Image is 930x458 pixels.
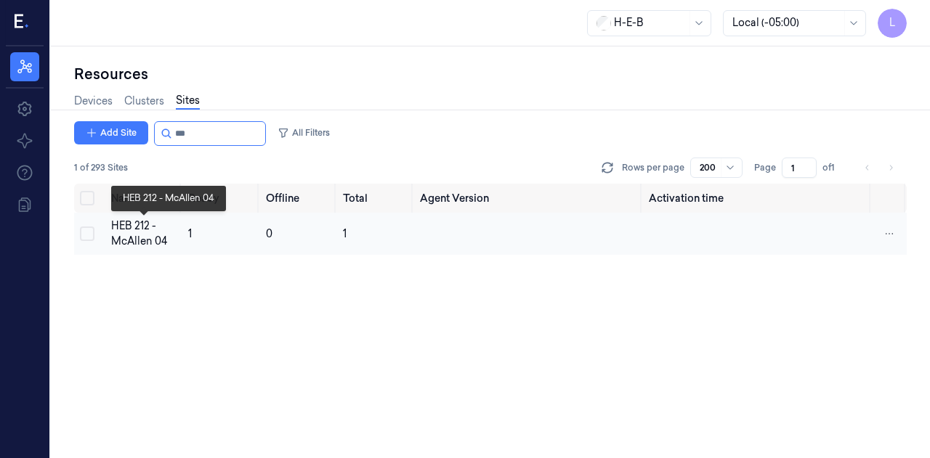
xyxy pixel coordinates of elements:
[272,121,336,144] button: All Filters
[105,184,183,213] th: Name
[754,161,776,174] span: Page
[80,191,94,205] button: Select all
[643,184,872,213] th: Activation time
[857,158,901,178] nav: pagination
[414,184,643,213] th: Agent Version
[343,227,347,240] span: 1
[337,184,414,213] th: Total
[622,161,684,174] p: Rows per page
[822,161,846,174] span: of 1
[74,64,907,84] div: Resources
[74,161,128,174] span: 1 of 293 Sites
[260,184,337,213] th: Offline
[74,94,113,109] a: Devices
[188,227,192,240] span: 1
[266,227,272,240] span: 0
[111,218,177,249] div: HEB 212 - McAllen 04
[176,93,200,110] a: Sites
[80,226,94,241] button: Select row
[182,184,259,213] th: Ready
[124,94,164,109] a: Clusters
[74,121,148,144] button: Add Site
[878,9,907,38] button: L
